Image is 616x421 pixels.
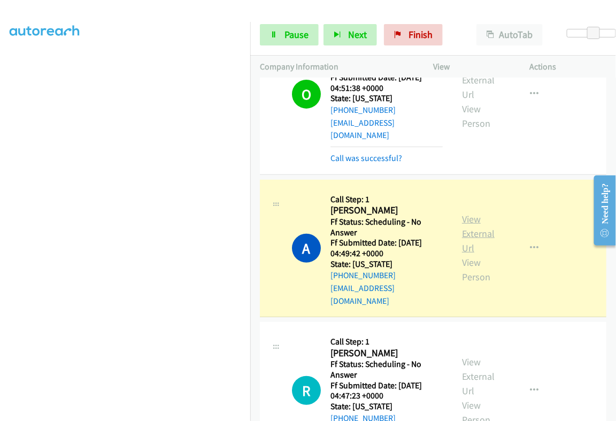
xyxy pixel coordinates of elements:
h5: State: [US_STATE] [330,259,443,270]
h5: Call Step: 1 [330,336,443,347]
h5: State: [US_STATE] [330,93,443,104]
a: View External Url [462,213,495,254]
a: View External Url [462,59,495,101]
a: View External Url [462,356,495,397]
h5: State: [US_STATE] [330,401,443,412]
p: View [433,60,510,73]
span: Next [348,28,367,41]
h2: [PERSON_NAME] [330,204,438,217]
h5: Ff Submitted Date: [DATE] 04:51:38 +0000 [330,72,443,93]
a: View Person [462,256,490,283]
h1: O [292,80,321,109]
a: [EMAIL_ADDRESS][DOMAIN_NAME] [330,283,395,306]
h5: Ff Submitted Date: [DATE] 04:49:42 +0000 [330,238,443,258]
p: Actions [529,60,606,73]
a: [PHONE_NUMBER] [330,270,396,280]
h5: Call Step: 1 [330,194,443,205]
a: [EMAIL_ADDRESS][DOMAIN_NAME] [330,118,395,141]
h5: Ff Submitted Date: [DATE] 04:47:23 +0000 [330,380,443,401]
h5: Ff Status: Scheduling - No Answer [330,359,443,380]
a: View Person [462,103,490,129]
div: The call is yet to be attempted [292,376,321,405]
a: Call was successful? [330,153,402,163]
h1: R [292,376,321,405]
h2: [PERSON_NAME] [330,347,438,359]
a: [PHONE_NUMBER] [330,105,396,115]
a: Pause [260,24,319,45]
button: Next [324,24,377,45]
a: Finish [384,24,443,45]
span: Pause [284,28,309,41]
iframe: Resource Center [585,168,616,253]
p: Company Information [260,60,414,73]
span: Finish [409,28,433,41]
h5: Ff Status: Scheduling - No Answer [330,217,443,238]
button: AutoTab [476,24,543,45]
h1: A [292,234,321,263]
